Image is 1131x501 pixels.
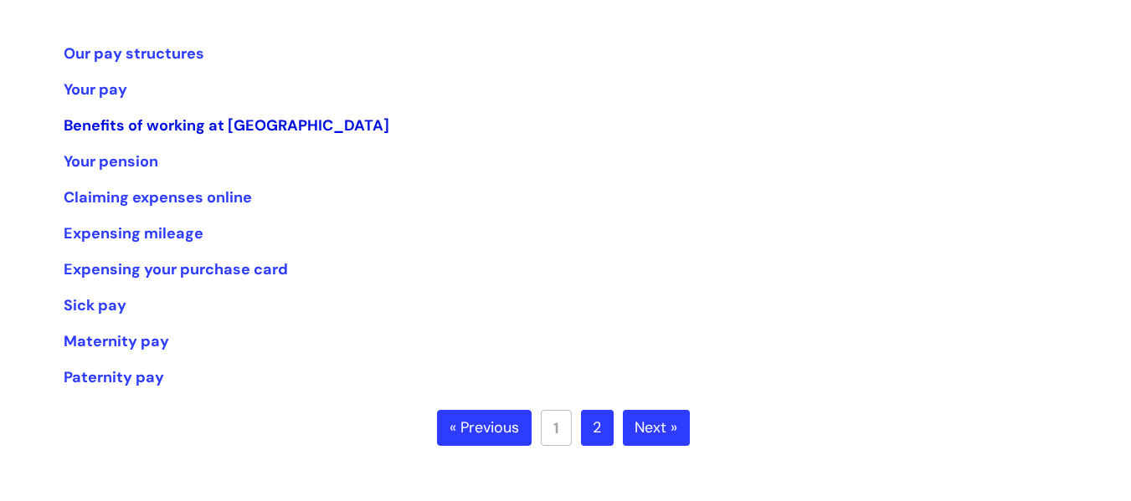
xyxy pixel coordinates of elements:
a: Sick pay [64,295,126,315]
a: 2 [581,410,614,447]
a: « Previous [437,410,532,447]
a: Expensing mileage [64,223,203,243]
a: Our pay structures [64,43,204,64]
a: Next » [623,410,690,447]
a: Maternity pay [64,331,169,351]
a: Benefits of working at [GEOGRAPHIC_DATA] [64,115,389,135]
a: 1 [541,410,572,446]
a: Claiming expenses online [64,187,252,207]
a: Your pay [64,79,127,100]
a: Your pension [64,151,158,171]
a: Expensing your purchase card [64,259,288,279]
a: Paternity pay [64,367,164,387]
